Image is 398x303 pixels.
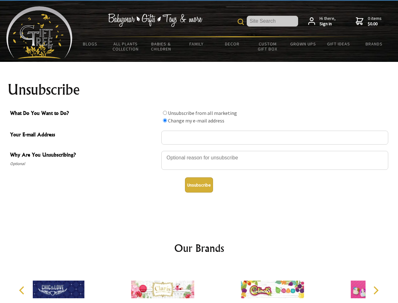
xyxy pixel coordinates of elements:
a: Custom Gift Box [250,37,286,56]
button: Next [369,283,383,297]
textarea: Why Are You Unsubscribing? [161,151,388,170]
button: Previous [16,283,30,297]
strong: $0.00 [368,21,382,27]
input: Site Search [247,16,298,27]
a: Family [179,37,215,50]
img: Babyware - Gifts - Toys and more... [6,6,72,59]
button: Unsubscribe [185,177,213,193]
span: 0 items [368,15,382,27]
span: Hi there, [320,16,336,27]
a: Gift Ideas [321,37,356,50]
input: Your E-mail Address [161,131,388,145]
h2: Our Brands [13,241,386,256]
span: What Do You Want to Do? [10,109,158,118]
input: What Do You Want to Do? [163,111,167,115]
span: Your E-mail Address [10,131,158,140]
h1: Unsubscribe [8,82,391,97]
span: Optional [10,160,158,168]
a: Brands [356,37,392,50]
a: Hi there,Sign in [308,16,336,27]
a: Decor [214,37,250,50]
a: Babies & Children [143,37,179,56]
a: 0 items$0.00 [356,16,382,27]
a: All Plants Collection [108,37,144,56]
label: Unsubscribe from all marketing [168,110,237,116]
a: Grown Ups [285,37,321,50]
input: What Do You Want to Do? [163,118,167,122]
img: product search [238,19,244,25]
strong: Sign in [320,21,336,27]
a: BLOGS [72,37,108,50]
span: Why Are You Unsubscribing? [10,151,158,160]
label: Change my e-mail address [168,117,224,124]
img: Babywear - Gifts - Toys & more [108,14,202,27]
